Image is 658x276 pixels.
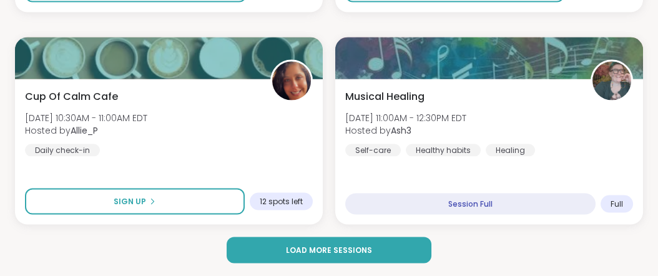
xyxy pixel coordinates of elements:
span: Hosted by [345,124,466,137]
span: Cup Of Calm Cafe [25,89,118,104]
span: Hosted by [25,124,147,137]
span: Sign Up [114,196,146,207]
span: Load more sessions [286,245,372,256]
div: Healing [486,144,535,157]
button: Load more sessions [227,237,431,264]
img: Ash3 [592,62,631,101]
span: [DATE] 10:30AM - 11:00AM EDT [25,112,147,124]
b: Ash3 [391,124,411,137]
button: Sign Up [25,189,245,215]
b: Allie_P [71,124,98,137]
div: Healthy habits [406,144,481,157]
span: 12 spots left [260,197,303,207]
span: [DATE] 11:00AM - 12:30PM EDT [345,112,466,124]
div: Daily check-in [25,144,100,157]
div: Self-care [345,144,401,157]
span: Musical Healing [345,89,425,104]
img: Allie_P [272,62,311,101]
span: Full [611,199,623,209]
div: Session Full [345,194,596,215]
